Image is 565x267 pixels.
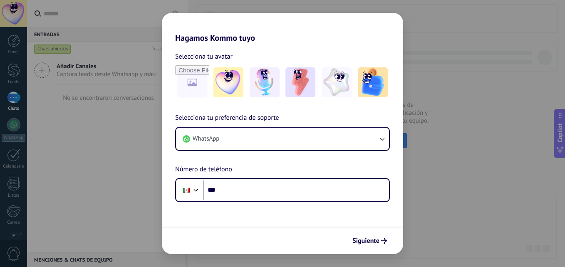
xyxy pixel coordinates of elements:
span: WhatsApp [193,135,219,143]
span: Número de teléfono [175,164,232,175]
span: Selecciona tu preferencia de soporte [175,113,279,124]
button: Siguiente [349,234,391,248]
img: -3.jpeg [285,67,315,97]
div: Mexico: + 52 [178,181,194,199]
img: -2.jpeg [250,67,280,97]
h2: Hagamos Kommo tuyo [162,13,403,43]
img: -5.jpeg [358,67,388,97]
button: WhatsApp [176,128,389,150]
img: -4.jpeg [322,67,352,97]
span: Selecciona tu avatar [175,51,233,62]
span: Siguiente [352,238,379,244]
img: -1.jpeg [213,67,243,97]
